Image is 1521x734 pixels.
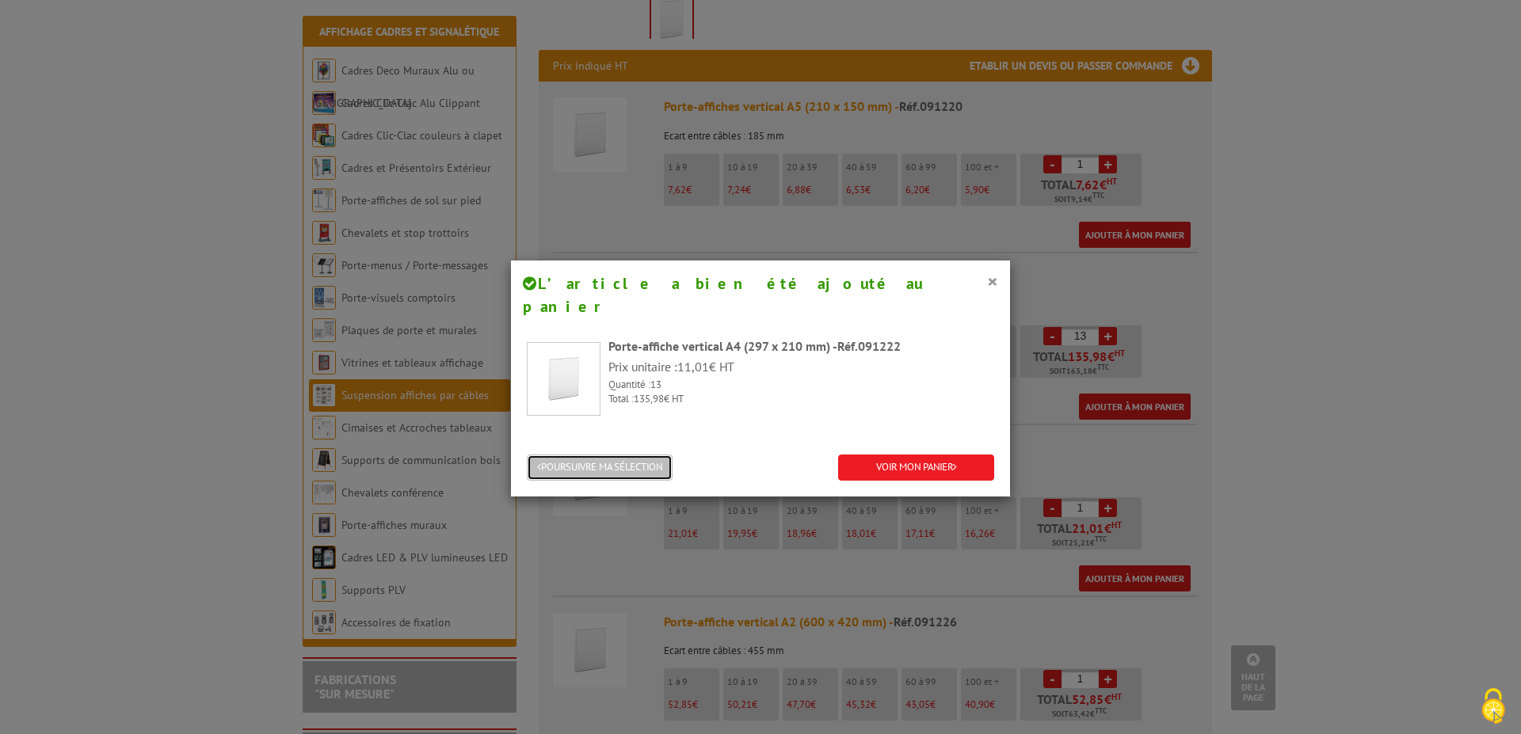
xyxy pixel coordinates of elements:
p: Total : € HT [608,392,994,407]
button: Cookies (fenêtre modale) [1466,680,1521,734]
div: Porte-affiche vertical A4 (297 x 210 mm) - [608,337,994,356]
a: VOIR MON PANIER [838,454,994,481]
span: Réf.091222 [837,338,901,354]
span: 11,01 [677,359,709,375]
p: Quantité : [608,378,994,393]
h4: L’article a bien été ajouté au panier [523,272,998,318]
span: 13 [650,378,661,391]
button: POURSUIVRE MA SÉLECTION [527,454,673,481]
span: 135,98 [634,392,664,405]
button: × [987,271,998,291]
p: Prix unitaire : € HT [608,358,994,376]
img: Cookies (fenêtre modale) [1473,686,1513,726]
